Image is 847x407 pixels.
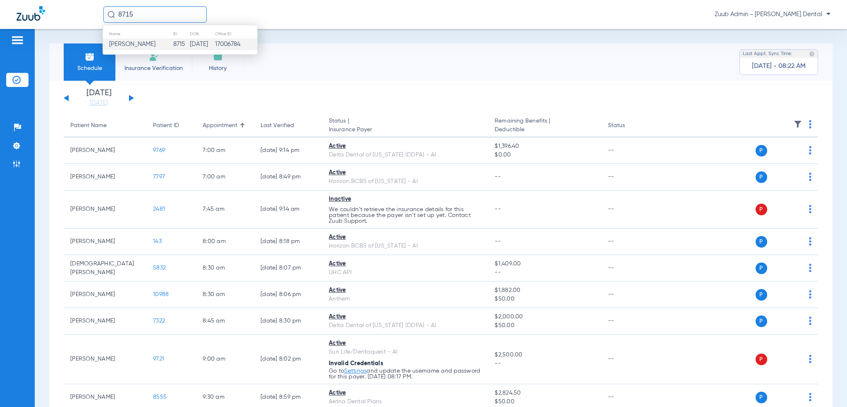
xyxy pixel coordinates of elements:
div: Patient ID [153,121,189,130]
img: hamburger-icon [11,35,24,45]
img: group-dot-blue.svg [809,205,811,213]
td: [PERSON_NAME] [64,308,146,335]
span: -- [495,268,595,277]
div: Patient Name [70,121,107,130]
img: Search Icon [108,11,115,18]
div: Active [329,260,481,268]
img: last sync help info [809,51,815,57]
span: P [756,263,767,274]
th: Status [601,114,657,137]
div: Active [329,142,481,151]
td: [PERSON_NAME] [64,190,146,229]
div: Last Verified [261,121,316,130]
span: $2,500.00 [495,351,595,359]
span: P [756,204,767,215]
th: ID [173,29,189,39]
img: group-dot-blue.svg [809,290,811,299]
img: filter.svg [794,120,802,128]
span: P [756,392,767,403]
span: Schedule [70,64,109,72]
span: 143 [153,238,162,244]
span: P [756,289,767,301]
img: History [213,52,223,62]
th: Remaining Benefits | [488,114,601,137]
td: [DATE] [189,39,215,50]
span: 10988 [153,291,169,297]
td: [DATE] 8:49 PM [254,164,322,190]
img: Schedule [85,52,95,62]
th: Office ID [215,29,257,39]
td: [DATE] 8:18 PM [254,229,322,255]
span: 9769 [153,147,165,153]
div: Horizon BCBS of [US_STATE] - AI [329,177,481,186]
p: We couldn’t retrieve the insurance details for this patient because the payer isn’t set up yet. C... [329,207,481,224]
span: $2,824.50 [495,389,595,397]
span: 8555 [153,394,167,400]
div: Patient ID [153,121,179,130]
p: Go to and update the username and password for this payer. [DATE] 08:17 PM. [329,368,481,380]
span: P [756,354,767,365]
td: 8:00 AM [196,229,254,255]
th: Name [103,29,173,39]
span: $50.00 [495,397,595,406]
td: -- [601,255,657,282]
td: [PERSON_NAME] [64,164,146,190]
td: -- [601,282,657,308]
span: [PERSON_NAME] [109,41,156,47]
a: Settings [344,368,366,374]
div: Appointment [203,121,237,130]
div: Active [329,339,481,348]
span: P [756,145,767,157]
div: Aetna Dental Plans [329,397,481,406]
div: Delta Dental of [US_STATE] (DDPA) - AI [329,321,481,330]
td: [PERSON_NAME] [64,282,146,308]
div: Chat Widget [806,367,847,407]
td: 9:00 AM [196,335,254,384]
td: 8:45 AM [196,308,254,335]
img: group-dot-blue.svg [809,355,811,363]
div: Patient Name [70,121,140,130]
div: Active [329,313,481,321]
img: group-dot-blue.svg [809,173,811,181]
span: P [756,171,767,183]
span: 9721 [153,356,164,362]
img: Zuub Logo [17,6,45,21]
span: $1,409.00 [495,260,595,268]
span: Insurance Payer [329,125,481,134]
td: 8:30 AM [196,255,254,282]
img: group-dot-blue.svg [809,317,811,325]
span: P [756,315,767,327]
span: History [198,64,237,72]
span: $1,882.00 [495,286,595,295]
td: [PERSON_NAME] [64,137,146,164]
div: Delta Dental of [US_STATE] (DDPA) - AI [329,151,481,159]
td: [DATE] 8:06 PM [254,282,322,308]
td: 8715 [173,39,189,50]
div: Active [329,389,481,397]
div: Anthem [329,295,481,303]
td: [DATE] 9:14 PM [254,137,322,164]
span: 2481 [153,206,165,212]
div: Appointment [203,121,247,130]
td: -- [601,229,657,255]
div: Last Verified [261,121,294,130]
span: -- [495,238,501,244]
td: -- [601,308,657,335]
td: [PERSON_NAME] [64,335,146,384]
a: [DATE] [74,99,124,107]
td: [DATE] 8:30 PM [254,308,322,335]
div: Horizon BCBS of [US_STATE] - AI [329,242,481,250]
th: Status | [322,114,488,137]
span: 7322 [153,318,165,324]
img: Manual Insurance Verification [149,52,159,62]
td: [DEMOGRAPHIC_DATA][PERSON_NAME] [64,255,146,282]
span: $50.00 [495,321,595,330]
td: 8:30 AM [196,282,254,308]
td: 7:00 AM [196,164,254,190]
th: DOB [189,29,215,39]
img: group-dot-blue.svg [809,264,811,272]
td: 17006784 [215,39,257,50]
span: $1,396.40 [495,142,595,151]
span: 7797 [153,174,165,180]
span: P [756,236,767,248]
